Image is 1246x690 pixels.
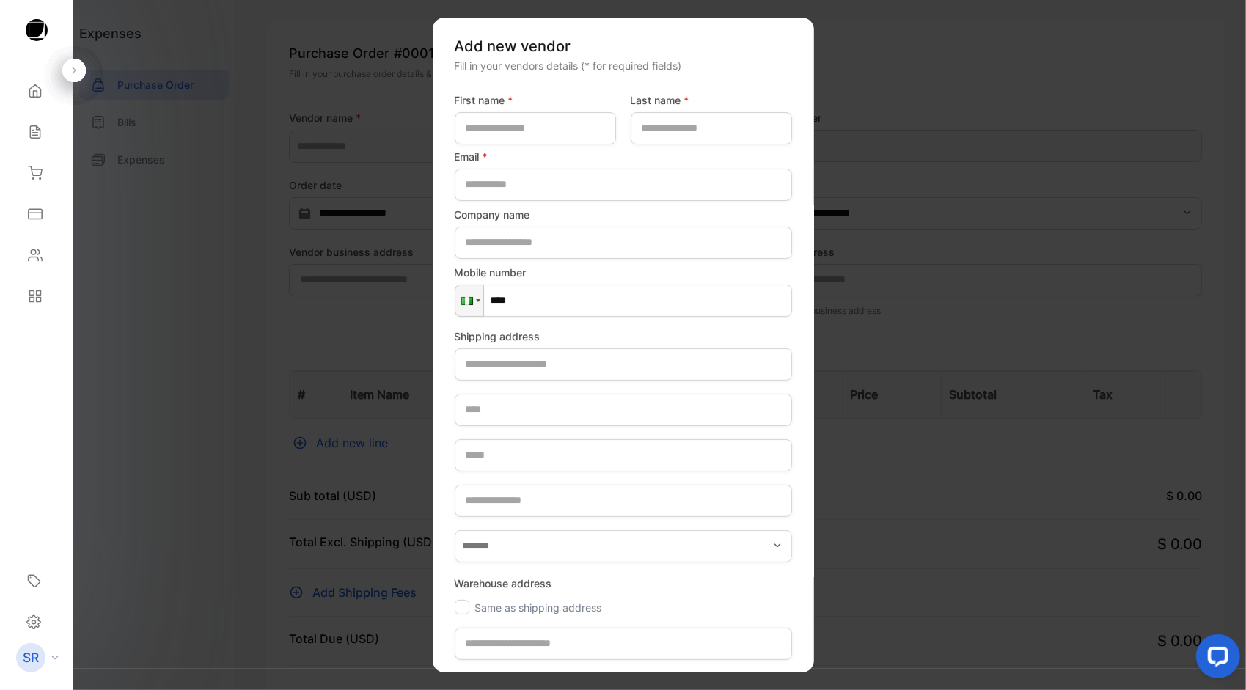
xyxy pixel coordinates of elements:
label: Last name [631,92,792,108]
label: First name [455,92,616,108]
div: Fill in your vendors details (* for required fields) [455,58,792,73]
label: Mobile number [455,265,792,280]
label: Company name [455,207,792,222]
p: SR [23,648,39,667]
label: Same as shipping address [475,601,602,614]
label: Shipping address [455,329,792,344]
label: Email [455,149,792,164]
iframe: LiveChat chat widget [1184,628,1246,690]
div: Nigeria: + 234 [455,285,483,316]
p: Warehouse address [455,568,792,598]
p: Add new vendor [455,35,792,57]
img: logo [26,19,48,41]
